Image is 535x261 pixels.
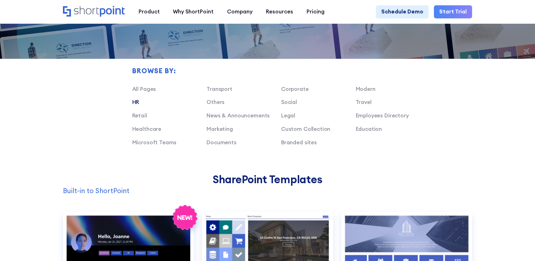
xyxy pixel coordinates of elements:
div: Resources [266,8,293,16]
a: Branded sites [281,139,317,146]
a: Transport [207,86,232,92]
a: Travel [355,99,371,105]
a: Healthcare [132,126,162,132]
a: Microsoft Teams [132,139,177,146]
iframe: Chat Widget [500,227,535,261]
div: Pricing [307,8,325,16]
a: Home [63,6,125,17]
a: Company [220,5,259,19]
a: Legal [281,112,295,119]
div: Why ShortPoint [173,8,214,16]
a: Why ShortPoint [166,5,220,19]
p: Built-in to ShortPoint [63,186,472,196]
div: Company [227,8,252,16]
a: Pricing [300,5,331,19]
a: Modern [355,86,375,92]
a: Others [207,99,225,105]
a: HR [132,99,139,105]
a: Marketing [207,126,233,132]
a: Education [355,126,382,132]
a: News & Announcements [207,112,270,119]
div: Product [138,8,159,16]
a: Employees Directory [355,112,408,119]
a: Start Trial [434,5,472,19]
a: Retail [132,112,147,119]
a: Documents [207,139,237,146]
a: Corporate [281,86,309,92]
a: Schedule Demo [376,5,429,19]
a: Social [281,99,297,105]
a: All Pages [132,86,156,92]
a: Custom Collection [281,126,330,132]
h2: Browse by: [132,67,430,75]
h2: SharePoint Templates [63,173,472,186]
a: Resources [259,5,300,19]
a: Product [132,5,167,19]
